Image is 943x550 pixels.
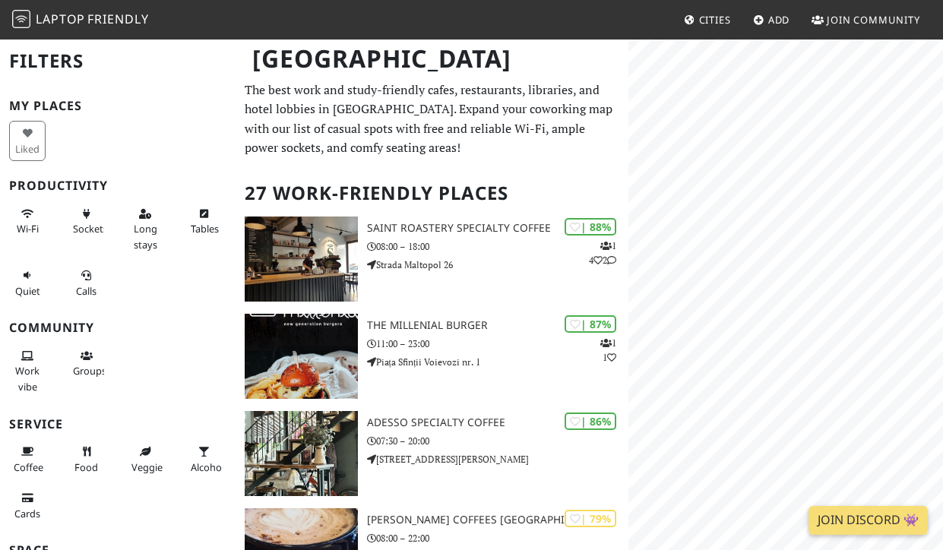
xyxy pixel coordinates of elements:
[12,7,149,33] a: LaptopFriendly LaptopFriendly
[245,81,619,158] p: The best work and study-friendly cafes, restaurants, libraries, and hotel lobbies in [GEOGRAPHIC_...
[367,452,629,466] p: [STREET_ADDRESS][PERSON_NAME]
[9,201,46,242] button: Wi-Fi
[68,343,105,384] button: Groups
[9,343,46,399] button: Work vibe
[9,485,46,526] button: Cards
[131,460,163,474] span: Veggie
[9,38,226,84] h2: Filters
[699,13,731,27] span: Cities
[245,170,619,217] h2: 27 Work-Friendly Places
[805,6,926,33] a: Join Community
[367,514,629,526] h3: [PERSON_NAME] Coffees [GEOGRAPHIC_DATA]
[809,506,928,535] a: Join Discord 👾
[15,364,40,393] span: People working
[768,13,790,27] span: Add
[827,13,920,27] span: Join Community
[14,507,40,520] span: Credit cards
[236,411,628,496] a: ADESSO Specialty Coffee | 86% ADESSO Specialty Coffee 07:30 – 20:00 [STREET_ADDRESS][PERSON_NAME]
[565,315,616,333] div: | 87%
[367,355,629,369] p: Piața Sfinții Voievozi nr. 1
[367,222,629,235] h3: Saint Roastery Specialty Coffee
[76,284,97,298] span: Video/audio calls
[9,439,46,479] button: Coffee
[367,337,629,351] p: 11:00 – 23:00
[191,222,219,235] span: Work-friendly tables
[68,439,105,479] button: Food
[589,239,616,267] p: 1 4 2
[14,460,43,474] span: Coffee
[565,218,616,235] div: | 88%
[87,11,148,27] span: Friendly
[565,510,616,527] div: | 79%
[9,179,226,193] h3: Productivity
[565,412,616,430] div: | 86%
[186,201,223,242] button: Tables
[15,284,40,298] span: Quiet
[36,11,85,27] span: Laptop
[245,217,357,302] img: Saint Roastery Specialty Coffee
[127,439,163,479] button: Veggie
[240,38,625,80] h1: [GEOGRAPHIC_DATA]
[367,531,629,545] p: 08:00 – 22:00
[245,411,357,496] img: ADESSO Specialty Coffee
[127,201,163,257] button: Long stays
[236,217,628,302] a: Saint Roastery Specialty Coffee | 88% 142 Saint Roastery Specialty Coffee 08:00 – 18:00 Strada Ma...
[9,321,226,335] h3: Community
[186,439,223,479] button: Alcohol
[367,239,629,254] p: 08:00 – 18:00
[367,258,629,272] p: Strada Maltopol 26
[74,460,98,474] span: Food
[68,201,105,242] button: Sockets
[134,222,157,251] span: Long stays
[9,99,226,113] h3: My Places
[191,460,224,474] span: Alcohol
[9,417,226,431] h3: Service
[236,314,628,399] a: The Millenial Burger | 87% 11 The Millenial Burger 11:00 – 23:00 Piața Sfinții Voievozi nr. 1
[600,336,616,365] p: 1 1
[73,364,106,378] span: Group tables
[12,10,30,28] img: LaptopFriendly
[73,222,108,235] span: Power sockets
[678,6,737,33] a: Cities
[367,416,629,429] h3: ADESSO Specialty Coffee
[9,263,46,303] button: Quiet
[17,222,39,235] span: Stable Wi-Fi
[367,319,629,332] h3: The Millenial Burger
[245,314,357,399] img: The Millenial Burger
[367,434,629,448] p: 07:30 – 20:00
[747,6,796,33] a: Add
[68,263,105,303] button: Calls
